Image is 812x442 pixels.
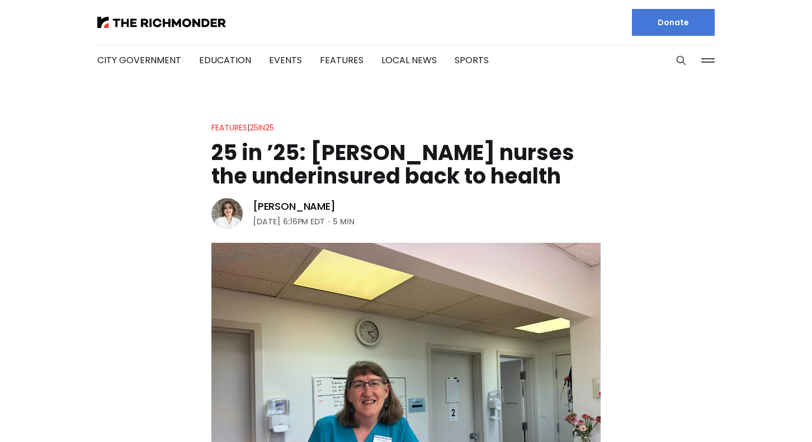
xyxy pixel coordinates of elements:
[320,54,363,67] a: Features
[199,54,251,67] a: Education
[211,122,247,133] a: Features
[211,121,274,134] div: |
[673,52,690,69] button: Search this site
[249,122,274,133] a: 25in25
[333,215,355,228] span: 5 min
[381,54,437,67] a: Local News
[253,200,336,213] a: [PERSON_NAME]
[253,215,325,228] time: [DATE] 6:16PM EDT
[97,17,226,28] img: The Richmonder
[211,198,243,229] img: Eleanor Shaw
[455,54,489,67] a: Sports
[211,141,601,188] h1: 25 in ’25: [PERSON_NAME] nurses the underinsured back to health
[269,54,302,67] a: Events
[97,54,181,67] a: City Government
[632,9,715,36] a: Donate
